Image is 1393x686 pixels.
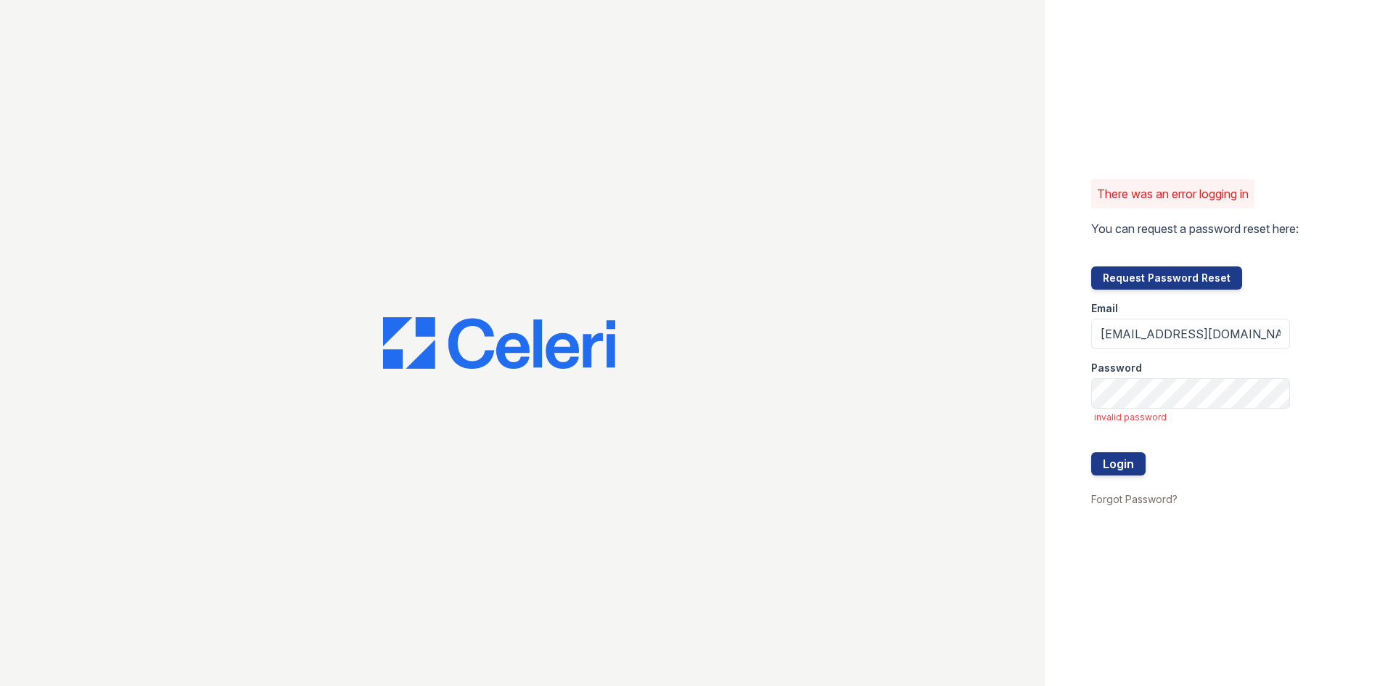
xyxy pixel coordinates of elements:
[1097,185,1249,203] p: There was an error logging in
[1091,301,1118,316] label: Email
[383,317,615,369] img: CE_Logo_Blue-a8612792a0a2168367f1c8372b55b34899dd931a85d93a1a3d3e32e68fde9ad4.png
[1091,452,1146,475] button: Login
[1091,493,1178,505] a: Forgot Password?
[1094,412,1290,423] span: invalid password
[1091,361,1142,375] label: Password
[1091,266,1242,290] button: Request Password Reset
[1091,220,1299,237] p: You can request a password reset here:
